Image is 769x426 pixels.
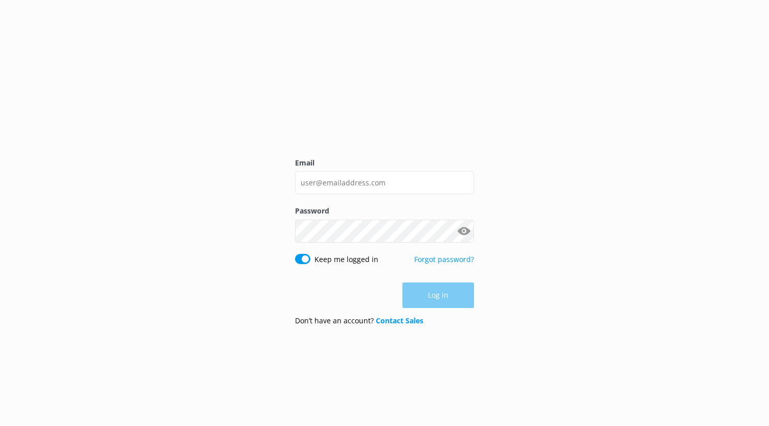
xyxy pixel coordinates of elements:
p: Don’t have an account? [295,315,423,326]
a: Forgot password? [414,254,474,264]
input: user@emailaddress.com [295,171,474,194]
label: Keep me logged in [314,254,378,265]
label: Password [295,205,474,217]
label: Email [295,157,474,169]
a: Contact Sales [376,316,423,325]
button: Show password [454,221,474,241]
